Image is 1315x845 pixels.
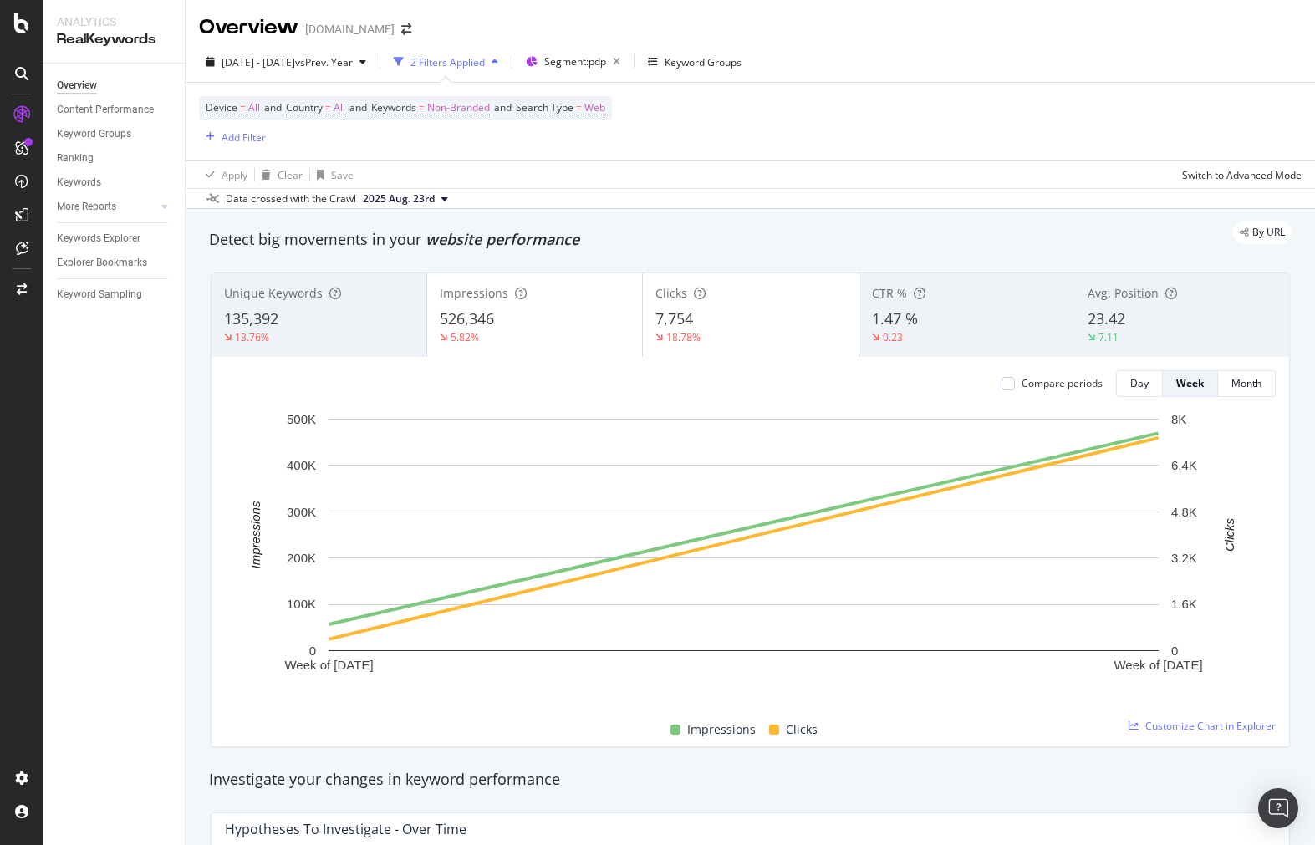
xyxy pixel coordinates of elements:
[57,77,97,94] div: Overview
[199,48,373,75] button: [DATE] - [DATE]vsPrev. Year
[57,101,173,119] a: Content Performance
[222,55,295,69] span: [DATE] - [DATE]
[287,412,316,426] text: 500K
[305,21,395,38] div: [DOMAIN_NAME]
[57,150,173,167] a: Ranking
[872,285,907,301] span: CTR %
[1171,551,1197,565] text: 3.2K
[1145,719,1276,733] span: Customize Chart in Explorer
[1176,376,1204,390] div: Week
[57,101,154,119] div: Content Performance
[57,150,94,167] div: Ranking
[1233,221,1292,244] div: legacy label
[1098,330,1119,344] div: 7.11
[1218,370,1276,397] button: Month
[419,100,425,115] span: =
[1175,161,1302,188] button: Switch to Advanced Mode
[494,100,512,115] span: and
[1171,412,1186,426] text: 8K
[1182,168,1302,182] div: Switch to Advanced Mode
[57,174,101,191] div: Keywords
[786,720,818,740] span: Clicks
[1258,788,1298,828] div: Open Intercom Messenger
[206,100,237,115] span: Device
[334,96,345,120] span: All
[209,769,1292,791] div: Investigate your changes in keyword performance
[224,308,278,328] span: 135,392
[872,308,918,328] span: 1.47 %
[199,161,247,188] button: Apply
[641,48,748,75] button: Keyword Groups
[440,308,494,328] span: 526,346
[225,410,1262,700] svg: A chart.
[544,54,606,69] span: Segment: pdp
[235,330,269,344] div: 13.76%
[225,821,466,837] div: Hypotheses to Investigate - Over Time
[325,100,331,115] span: =
[57,174,173,191] a: Keywords
[287,505,316,519] text: 300K
[576,100,582,115] span: =
[255,161,303,188] button: Clear
[226,191,356,206] div: Data crossed with the Crawl
[427,96,490,120] span: Non-Branded
[1231,376,1261,390] div: Month
[57,286,173,303] a: Keyword Sampling
[57,198,116,216] div: More Reports
[248,501,262,568] text: Impressions
[278,168,303,182] div: Clear
[584,96,605,120] span: Web
[401,23,411,35] div: arrow-right-arrow-left
[1171,597,1197,611] text: 1.6K
[309,644,316,658] text: 0
[57,198,156,216] a: More Reports
[57,254,173,272] a: Explorer Bookmarks
[222,130,266,145] div: Add Filter
[363,191,435,206] span: 2025 Aug. 23rd
[687,720,756,740] span: Impressions
[57,125,131,143] div: Keyword Groups
[440,285,508,301] span: Impressions
[1171,644,1178,658] text: 0
[57,230,140,247] div: Keywords Explorer
[371,100,416,115] span: Keywords
[310,161,354,188] button: Save
[57,230,173,247] a: Keywords Explorer
[287,458,316,472] text: 400K
[331,168,354,182] div: Save
[57,30,171,49] div: RealKeywords
[224,285,323,301] span: Unique Keywords
[57,125,173,143] a: Keyword Groups
[655,285,687,301] span: Clicks
[1088,308,1125,328] span: 23.42
[1252,227,1285,237] span: By URL
[1163,370,1218,397] button: Week
[349,100,367,115] span: and
[1171,458,1197,472] text: 6.4K
[295,55,353,69] span: vs Prev. Year
[883,330,903,344] div: 0.23
[57,286,142,303] div: Keyword Sampling
[287,551,316,565] text: 200K
[284,658,373,672] text: Week of [DATE]
[1116,370,1163,397] button: Day
[1129,719,1276,733] a: Customize Chart in Explorer
[1222,517,1236,551] text: Clicks
[1130,376,1149,390] div: Day
[286,100,323,115] span: Country
[387,48,505,75] button: 2 Filters Applied
[666,330,701,344] div: 18.78%
[264,100,282,115] span: and
[519,48,627,75] button: Segment:pdp
[1171,505,1197,519] text: 4.8K
[665,55,742,69] div: Keyword Groups
[57,254,147,272] div: Explorer Bookmarks
[57,13,171,30] div: Analytics
[1022,376,1103,390] div: Compare periods
[240,100,246,115] span: =
[57,77,173,94] a: Overview
[199,127,266,147] button: Add Filter
[1114,658,1202,672] text: Week of [DATE]
[516,100,573,115] span: Search Type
